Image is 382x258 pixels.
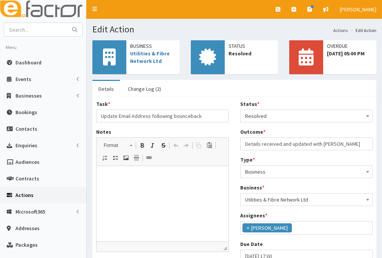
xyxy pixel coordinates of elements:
[130,50,170,64] a: Utilities & Fibre Network Ltd
[240,193,373,206] span: Utilities & Fibre Network Ltd
[204,140,215,150] a: Paste (Ctrl+V)
[144,153,154,163] a: Link (Ctrl+L)
[15,76,31,82] span: Events
[110,153,121,163] a: Insert/Remove Bulleted List
[245,166,368,177] span: Business
[327,42,373,50] span: OVERDUE
[96,100,110,108] label: Task
[240,184,264,191] label: Business
[15,125,37,132] span: Contacts
[97,166,229,241] iframe: Rich Text Editor, notes
[240,110,373,122] span: Resolved
[240,240,263,248] label: Due Date
[15,208,45,215] span: Microsoft365
[223,246,227,250] span: Drag to resize
[15,92,42,99] span: Businesses
[92,24,376,34] h1: Edit Action
[100,153,110,163] a: Insert/Remove Numbered List
[15,159,40,165] span: Audiences
[15,142,37,149] span: Enquiries
[100,140,136,151] a: Format
[15,59,41,66] span: Dashboard
[122,81,167,97] a: Change Log (2)
[327,50,373,57] span: [DATE] 05:00 PM
[240,165,373,178] span: Business
[240,128,265,136] label: Outcome
[137,140,147,150] a: Bold (Ctrl+B)
[131,153,142,163] a: Insert Horizontal Line
[147,140,158,150] a: Italic (Ctrl+I)
[340,6,376,13] span: [PERSON_NAME]
[130,42,176,50] span: Business
[245,194,368,205] span: Utilities & Fibre Network Ltd
[121,153,131,163] a: Image
[100,140,126,150] span: Format
[245,111,368,121] span: Resolved
[15,241,38,248] span: Packages
[15,175,39,182] span: Contracts
[240,100,259,108] label: Status
[333,27,348,34] a: Actions
[96,128,111,136] label: Notes
[229,50,274,57] span: Resolved
[15,225,40,232] span: Addresses
[229,42,274,50] span: Status
[240,212,267,219] label: Assignees
[181,140,192,150] a: Redo (Ctrl+Y)
[348,27,376,34] li: Edit Action
[247,224,249,232] span: ×
[15,192,34,198] span: Actions
[240,156,255,163] label: Type
[92,81,120,97] a: Details
[4,23,68,36] input: Search...
[15,109,37,116] span: Bookings
[242,223,292,232] li: Emma Cox
[193,140,204,150] a: Copy (Ctrl+C)
[158,140,169,150] a: Strike Through
[170,140,181,150] a: Undo (Ctrl+Z)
